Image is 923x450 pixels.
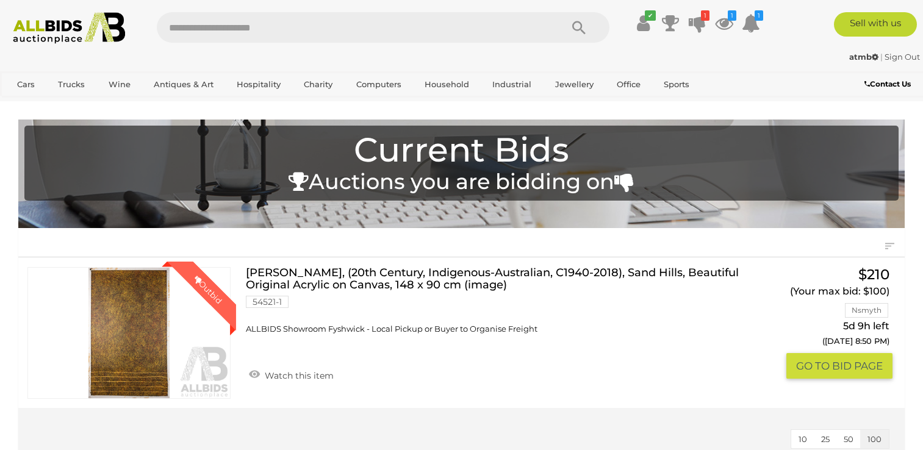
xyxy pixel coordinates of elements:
[849,52,878,62] strong: atmb
[9,95,114,115] a: [GEOGRAPHIC_DATA]
[742,12,760,34] a: 1
[31,132,892,169] h1: Current Bids
[860,430,889,449] button: 100
[844,434,853,444] span: 50
[9,74,43,95] a: Cars
[348,74,409,95] a: Computers
[609,74,648,95] a: Office
[255,267,748,334] a: [PERSON_NAME], (20th Century, Indigenous-Australian, C1940-2018), Sand Hills, Beautiful Original ...
[814,430,837,449] button: 25
[484,74,539,95] a: Industrial
[50,74,93,95] a: Trucks
[262,370,334,381] span: Watch this item
[634,12,653,34] a: ✔
[766,267,892,379] a: $210 (Your max bid: $100) Nsmyth 5d 9h left ([DATE] 8:50 PM) GO TO BID PAGE
[821,434,830,444] span: 25
[791,430,814,449] button: 10
[849,52,880,62] a: atmb
[858,266,889,283] span: $210
[864,77,914,91] a: Contact Us
[548,12,609,43] button: Search
[146,74,221,95] a: Antiques & Art
[7,12,131,44] img: Allbids.com.au
[715,12,733,34] a: 1
[27,267,231,399] a: Outbid
[101,74,138,95] a: Wine
[834,12,917,37] a: Sell with us
[728,10,736,21] i: 1
[880,52,883,62] span: |
[656,74,697,95] a: Sports
[645,10,656,21] i: ✔
[229,74,289,95] a: Hospitality
[836,430,861,449] button: 50
[31,170,892,194] h4: Auctions you are bidding on
[417,74,477,95] a: Household
[786,353,892,379] button: GO TO BID PAGE
[701,10,709,21] i: 1
[885,52,920,62] a: Sign Out
[688,12,706,34] a: 1
[755,10,763,21] i: 1
[180,262,236,318] div: Outbid
[799,434,807,444] span: 10
[296,74,340,95] a: Charity
[246,365,337,384] a: Watch this item
[864,79,911,88] b: Contact Us
[867,434,882,444] span: 100
[547,74,602,95] a: Jewellery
